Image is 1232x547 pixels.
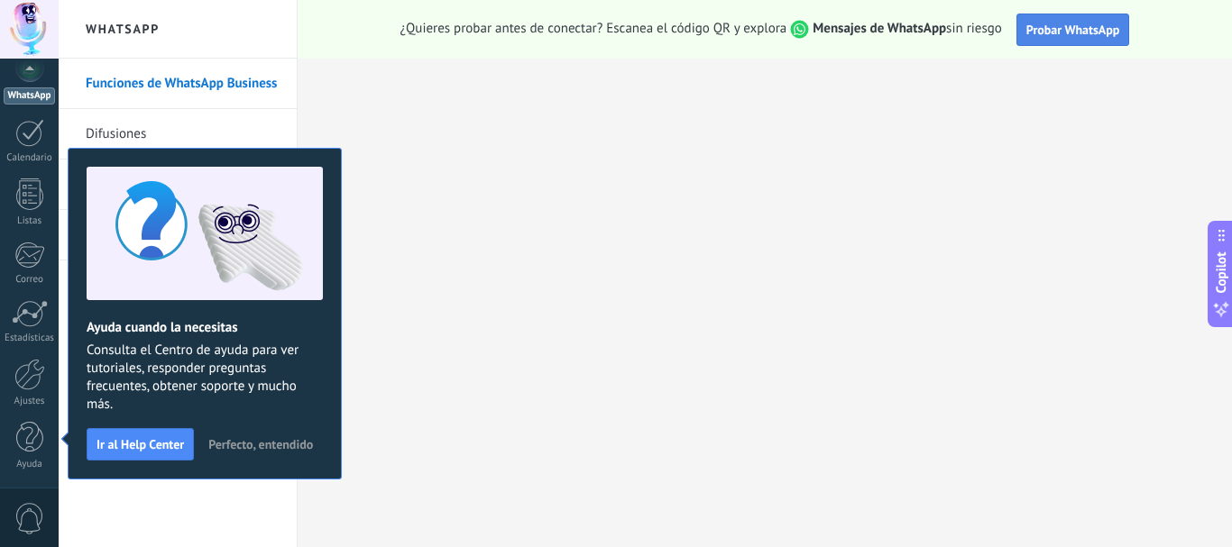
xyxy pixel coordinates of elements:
li: Funciones de WhatsApp Business [59,59,297,109]
h2: Ayuda cuando la necesitas [87,319,323,336]
span: Perfecto, entendido [208,438,313,451]
button: Ir al Help Center [87,428,194,460]
div: WhatsApp [4,87,55,105]
span: Ir al Help Center [97,438,184,451]
button: Probar WhatsApp [1016,14,1130,46]
a: Difusiones [86,109,279,160]
div: Ayuda [4,459,56,470]
span: Copilot [1212,251,1230,293]
span: Consulta el Centro de ayuda para ver tutoriales, responder preguntas frecuentes, obtener soporte ... [87,342,323,414]
div: Listas [4,215,56,227]
button: Perfecto, entendido [200,431,321,458]
div: Calendario [4,152,56,164]
span: ¿Quieres probar antes de conectar? Escanea el código QR y explora sin riesgo [400,20,1002,39]
span: Probar WhatsApp [1026,22,1120,38]
li: Difusiones [59,109,297,160]
div: Estadísticas [4,333,56,344]
div: Correo [4,274,56,286]
strong: Mensajes de WhatsApp [813,20,946,37]
div: Ajustes [4,396,56,407]
a: Funciones de WhatsApp Business [86,59,279,109]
